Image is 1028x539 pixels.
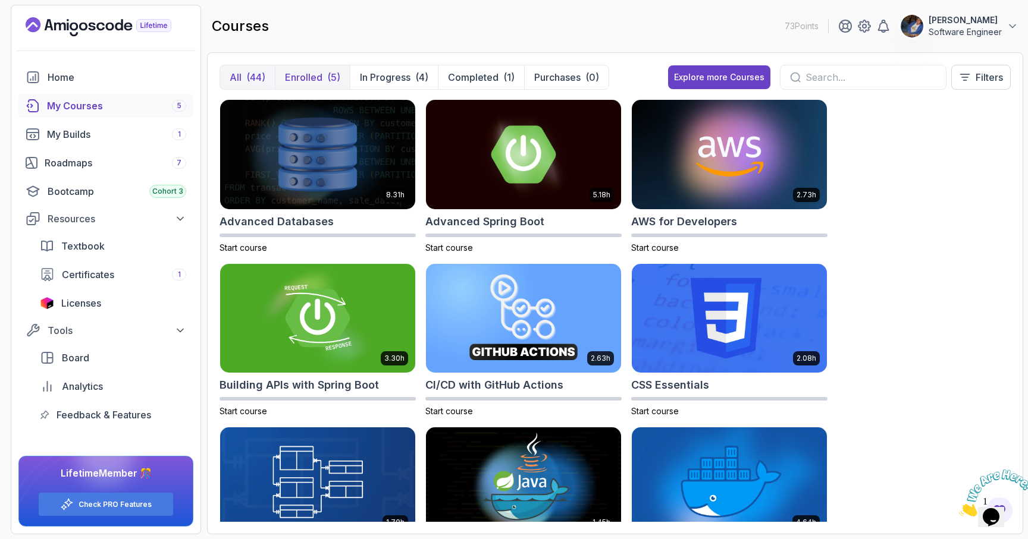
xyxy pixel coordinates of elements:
a: analytics [33,374,193,398]
a: courses [18,94,193,118]
img: user profile image [901,15,923,37]
div: My Builds [47,127,186,141]
h2: Advanced Databases [220,213,334,230]
button: Check PRO Features [38,492,174,516]
div: (5) [327,70,340,84]
span: Start course [425,406,473,416]
img: Building APIs with Spring Boot card [220,264,415,373]
div: (0) [585,70,599,84]
img: jetbrains icon [40,297,54,309]
h2: Building APIs with Spring Boot [220,377,379,393]
a: licenses [33,291,193,315]
p: 73 Points [785,20,819,32]
img: Docker For Professionals card [632,427,827,537]
h2: courses [212,17,269,36]
p: 2.73h [797,190,816,200]
a: roadmaps [18,151,193,175]
a: builds [18,122,193,146]
div: Resources [48,212,186,226]
span: Certificates [62,267,114,282]
button: Filters [951,65,1011,90]
button: Explore more Courses [668,65,770,89]
a: bootcamp [18,179,193,203]
button: In Progress(4) [350,65,438,89]
a: Landing page [26,17,199,36]
p: 2.08h [797,354,816,363]
span: Start course [631,406,679,416]
img: Docker for Java Developers card [426,427,621,537]
span: Textbook [61,239,105,253]
iframe: chat widget [954,465,1028,521]
h2: CI/CD with GitHub Actions [425,377,563,393]
p: In Progress [360,70,410,84]
a: home [18,65,193,89]
a: certificates [33,263,193,286]
button: All(44) [220,65,275,89]
img: CSS Essentials card [632,264,827,373]
img: Advanced Databases card [220,100,415,209]
p: 5.18h [593,190,610,200]
h2: CSS Essentials [631,377,709,393]
div: Home [48,70,186,84]
span: Start course [631,242,679,253]
div: Bootcamp [48,184,186,198]
h2: Advanced Spring Boot [425,213,544,230]
span: Start course [220,242,267,253]
span: Board [62,351,89,365]
p: 4.64h [796,518,816,527]
p: Enrolled [285,70,322,84]
button: Resources [18,208,193,229]
div: Explore more Courses [674,71,764,83]
img: AWS for Developers card [632,100,827,209]
div: Tools [48,323,186,338]
button: Purchases(0) [524,65,609,89]
a: Check PRO Features [79,500,152,509]
a: textbook [33,234,193,258]
img: Chat attention grabber [5,5,79,52]
p: 1.45h [593,518,610,527]
span: Analytics [62,379,103,393]
p: 1.70h [386,518,405,527]
span: Start course [425,242,473,253]
p: 3.30h [384,354,405,363]
a: board [33,346,193,370]
img: Database Design & Implementation card [220,427,415,537]
p: Filters [976,70,1003,84]
p: Software Engineer [929,26,1002,38]
button: Completed(1) [438,65,524,89]
button: Tools [18,320,193,341]
input: Search... [806,70,936,84]
span: 1 [178,130,181,139]
span: Feedback & Features [57,408,151,422]
p: All [230,70,242,84]
div: Roadmaps [45,156,186,170]
h2: AWS for Developers [631,213,737,230]
div: (1) [503,70,515,84]
div: My Courses [47,99,186,113]
span: Start course [220,406,267,416]
img: Advanced Spring Boot card [426,100,621,209]
span: 7 [177,158,181,168]
span: Cohort 3 [152,187,183,196]
span: 1 [178,270,181,279]
div: (44) [246,70,265,84]
p: [PERSON_NAME] [929,14,1002,26]
button: user profile image[PERSON_NAME]Software Engineer [900,14,1018,38]
img: CI/CD with GitHub Actions card [426,264,621,373]
p: 2.63h [591,354,610,363]
span: 1 [5,5,10,15]
p: 8.31h [386,190,405,200]
span: 5 [177,101,181,111]
button: Enrolled(5) [275,65,350,89]
div: (4) [415,70,428,84]
p: Completed [448,70,499,84]
a: feedback [33,403,193,427]
p: Purchases [534,70,581,84]
span: Licenses [61,296,101,310]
